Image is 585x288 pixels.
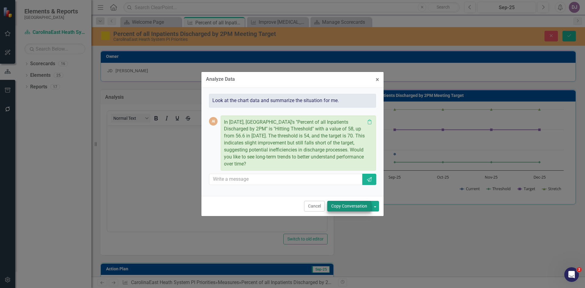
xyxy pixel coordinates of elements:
button: Copy Conversation [327,201,371,212]
div: Look at the chart data and summarize the situation for me. [209,94,376,108]
span: 2 [577,267,582,272]
span: × [376,76,379,83]
input: Write a message [209,174,363,185]
button: Cancel [304,201,325,212]
iframe: Intercom live chat [564,267,579,282]
div: AI [209,117,218,126]
p: In [DATE], [GEOGRAPHIC_DATA]'s "Percent of all Inpatients Discharged by 2PM" is "Hitting Threshol... [224,119,365,168]
div: Analyze Data [206,76,235,82]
